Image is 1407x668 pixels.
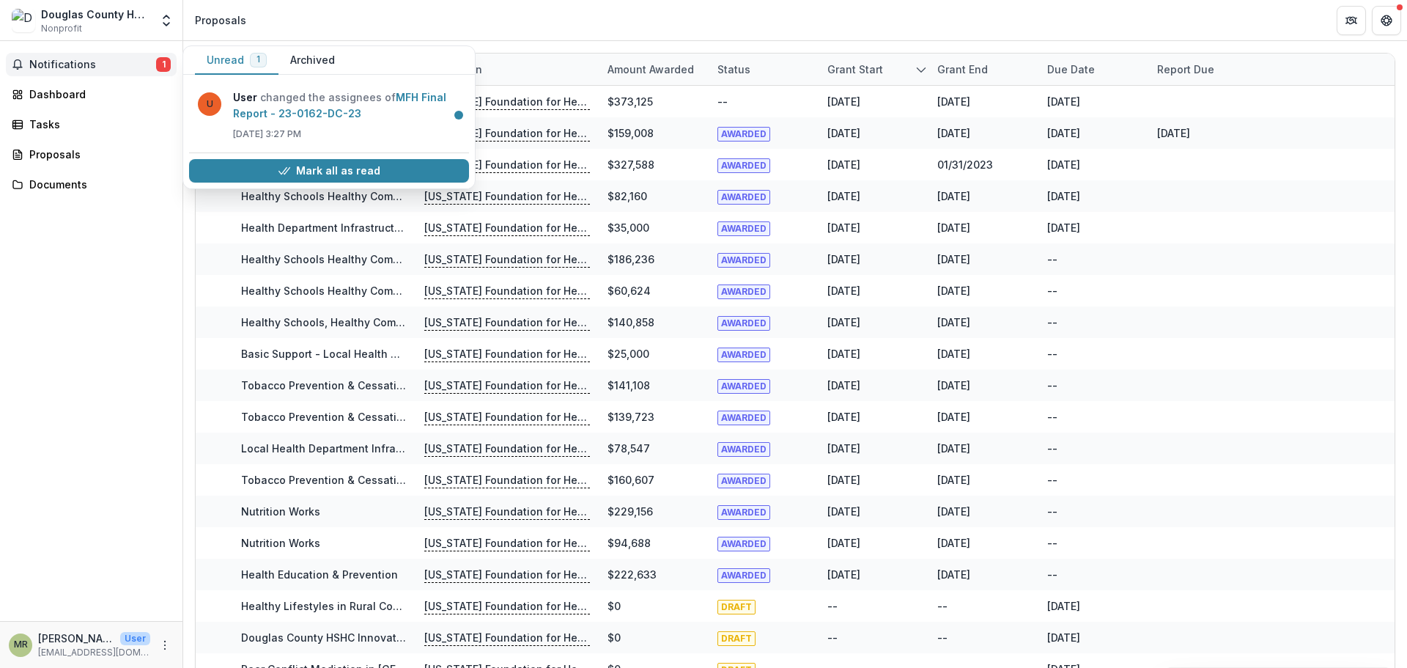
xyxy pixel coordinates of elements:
[6,82,177,106] a: Dashboard
[717,285,770,299] span: AWARDED
[1038,54,1148,85] div: Due Date
[717,537,770,551] span: AWARDED
[709,54,819,85] div: Status
[717,442,770,457] span: AWARDED
[241,316,487,329] a: Healthy Schools, Healthy Communities Initiative
[424,441,590,457] p: [US_STATE] Foundation for Health
[937,567,970,582] div: [DATE]
[937,252,970,267] div: [DATE]
[717,411,770,425] span: AWARDED
[827,472,860,488] div: [DATE]
[29,177,165,192] div: Documents
[120,632,150,645] p: User
[1157,127,1190,139] a: [DATE]
[41,22,82,35] span: Nonprofit
[608,630,621,645] div: $0
[241,631,507,644] a: Douglas County HSHC Innovative & Impact Initiative
[827,409,860,425] div: [DATE]
[29,117,165,132] div: Tasks
[608,94,653,109] div: $373,125
[937,157,993,172] div: 01/31/2023
[233,89,460,122] p: changed the assignees of
[827,441,860,456] div: [DATE]
[1047,157,1080,172] div: [DATE]
[717,158,770,173] span: AWARDED
[717,190,770,205] span: AWARDED
[599,54,709,85] div: Amount awarded
[1372,6,1401,35] button: Get Help
[424,409,590,425] p: [US_STATE] Foundation for Health
[424,535,590,551] p: [US_STATE] Foundation for Health
[937,409,970,425] div: [DATE]
[937,535,970,551] div: [DATE]
[241,505,320,518] a: Nutrition Works
[827,220,860,235] div: [DATE]
[827,378,860,393] div: [DATE]
[424,125,590,142] p: [US_STATE] Foundation for Health
[819,62,892,77] div: Grant start
[241,221,411,234] a: Health Department Infrastructure
[1047,378,1057,393] div: --
[156,636,174,654] button: More
[608,188,647,204] div: $82,160
[1148,62,1223,77] div: Report Due
[608,315,654,330] div: $140,858
[1148,54,1258,85] div: Report Due
[937,283,970,298] div: [DATE]
[41,7,150,22] div: Douglas County Health Department
[1047,252,1057,267] div: --
[38,646,150,659] p: [EMAIL_ADDRESS][DOMAIN_NAME]
[6,172,177,197] a: Documents
[189,10,252,31] nav: breadcrumb
[819,54,928,85] div: Grant start
[424,188,590,205] p: [US_STATE] Foundation for Health
[1047,598,1080,614] div: [DATE]
[241,379,457,392] a: Tobacco Prevention & Cessation Initiative
[928,62,997,77] div: Grant end
[717,94,728,109] div: --
[241,411,457,423] a: Tobacco Prevention & Cessation Initiative
[241,537,320,549] a: Nutrition Works
[12,9,35,32] img: Douglas County Health Department
[241,253,437,265] a: Healthy Schools Healthy Communities
[827,315,860,330] div: [DATE]
[717,379,770,394] span: AWARDED
[608,157,654,172] div: $327,588
[424,598,590,614] p: [US_STATE] Foundation for Health
[1047,630,1080,645] div: [DATE]
[717,505,770,520] span: AWARDED
[827,157,860,172] div: [DATE]
[1047,472,1057,488] div: --
[424,567,590,583] p: [US_STATE] Foundation for Health
[424,252,590,268] p: [US_STATE] Foundation for Health
[189,159,469,183] button: Mark all as read
[416,54,599,85] div: Foundation
[937,125,970,141] div: [DATE]
[937,378,970,393] div: [DATE]
[937,94,970,109] div: [DATE]
[424,315,590,331] p: [US_STATE] Foundation for Health
[937,315,970,330] div: [DATE]
[424,157,590,173] p: [US_STATE] Foundation for Health
[608,283,651,298] div: $60,624
[599,62,703,77] div: Amount awarded
[937,441,970,456] div: [DATE]
[6,112,177,136] a: Tasks
[717,568,770,583] span: AWARDED
[608,409,654,425] div: $139,723
[608,441,650,456] div: $78,547
[717,631,756,646] span: DRAFT
[1337,6,1366,35] button: Partners
[424,472,590,488] p: [US_STATE] Foundation for Health
[424,283,590,299] p: [US_STATE] Foundation for Health
[1047,125,1080,141] div: [DATE]
[6,142,177,166] a: Proposals
[937,630,948,645] div: --
[937,472,970,488] div: [DATE]
[827,598,838,614] div: --
[1047,94,1080,109] div: [DATE]
[1038,62,1104,77] div: Due Date
[195,46,278,75] button: Unread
